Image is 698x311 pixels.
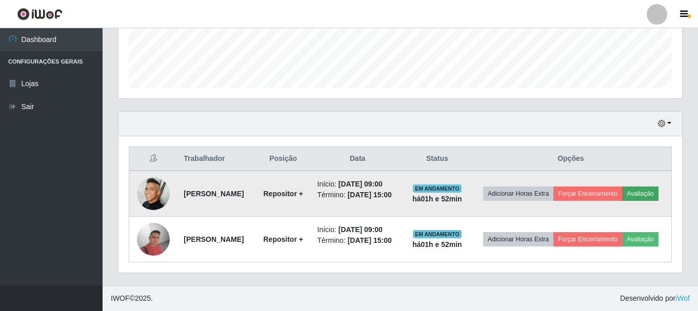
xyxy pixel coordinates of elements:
strong: [PERSON_NAME] [184,235,244,243]
img: CoreUI Logo [17,8,63,20]
span: EM ANDAMENTO [413,184,462,193]
th: Data [311,147,404,171]
button: Adicionar Horas Extra [483,232,553,246]
strong: Repositor + [264,235,303,243]
span: © 2025 . [111,293,153,304]
span: Desenvolvido por [620,293,690,304]
strong: há 01 h e 52 min [412,240,462,248]
li: Início: [317,179,398,190]
time: [DATE] 15:00 [348,236,392,244]
th: Status [404,147,470,171]
li: Início: [317,224,398,235]
time: [DATE] 09:00 [338,180,383,188]
button: Adicionar Horas Extra [483,186,553,201]
img: 1710898857944.jpeg [137,223,170,256]
strong: Repositor + [264,190,303,198]
button: Forçar Encerramento [553,186,622,201]
li: Término: [317,190,398,200]
th: Posição [255,147,311,171]
time: [DATE] 09:00 [338,225,383,234]
strong: há 01 h e 52 min [412,195,462,203]
li: Término: [317,235,398,246]
strong: [PERSON_NAME] [184,190,244,198]
a: iWof [675,294,690,302]
button: Avaliação [622,232,659,246]
th: Trabalhador [177,147,255,171]
span: IWOF [111,294,130,302]
button: Avaliação [622,186,659,201]
button: Forçar Encerramento [553,232,622,246]
time: [DATE] 15:00 [348,191,392,199]
img: 1690477066361.jpeg [137,177,170,210]
th: Opções [470,147,672,171]
span: EM ANDAMENTO [413,230,462,238]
